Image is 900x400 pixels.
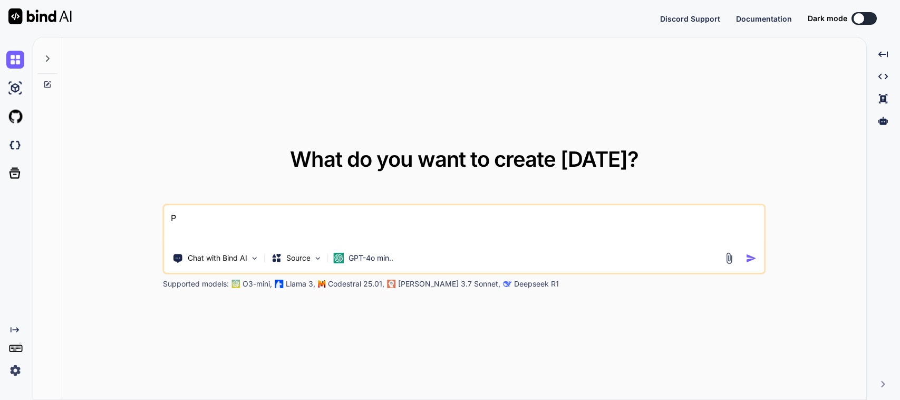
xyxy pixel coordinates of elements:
[250,254,259,263] img: Pick Tools
[8,8,72,24] img: Bind AI
[232,280,240,288] img: GPT-4
[6,361,24,379] img: settings
[6,108,24,126] img: githubLight
[290,146,638,172] span: What do you want to create [DATE]?
[314,254,323,263] img: Pick Models
[808,13,847,24] span: Dark mode
[275,280,284,288] img: Llama2
[6,51,24,69] img: chat
[736,13,792,24] button: Documentation
[660,14,720,23] span: Discord Support
[243,279,272,289] p: O3-mini,
[736,14,792,23] span: Documentation
[318,280,326,288] img: Mistral-AI
[746,253,757,264] img: icon
[6,79,24,97] img: ai-studio
[286,253,311,263] p: Source
[188,253,247,263] p: Chat with Bind AI
[660,13,720,24] button: Discord Support
[349,253,393,263] p: GPT-4o min..
[398,279,500,289] p: [PERSON_NAME] 3.7 Sonnet,
[388,280,396,288] img: claude
[286,279,315,289] p: Llama 3,
[6,136,24,154] img: darkCloudIdeIcon
[328,279,384,289] p: Codestral 25.01,
[723,252,735,264] img: attachment
[334,253,344,263] img: GPT-4o mini
[164,205,764,244] textarea: P
[163,279,229,289] p: Supported models:
[514,279,559,289] p: Deepseek R1
[504,280,512,288] img: claude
